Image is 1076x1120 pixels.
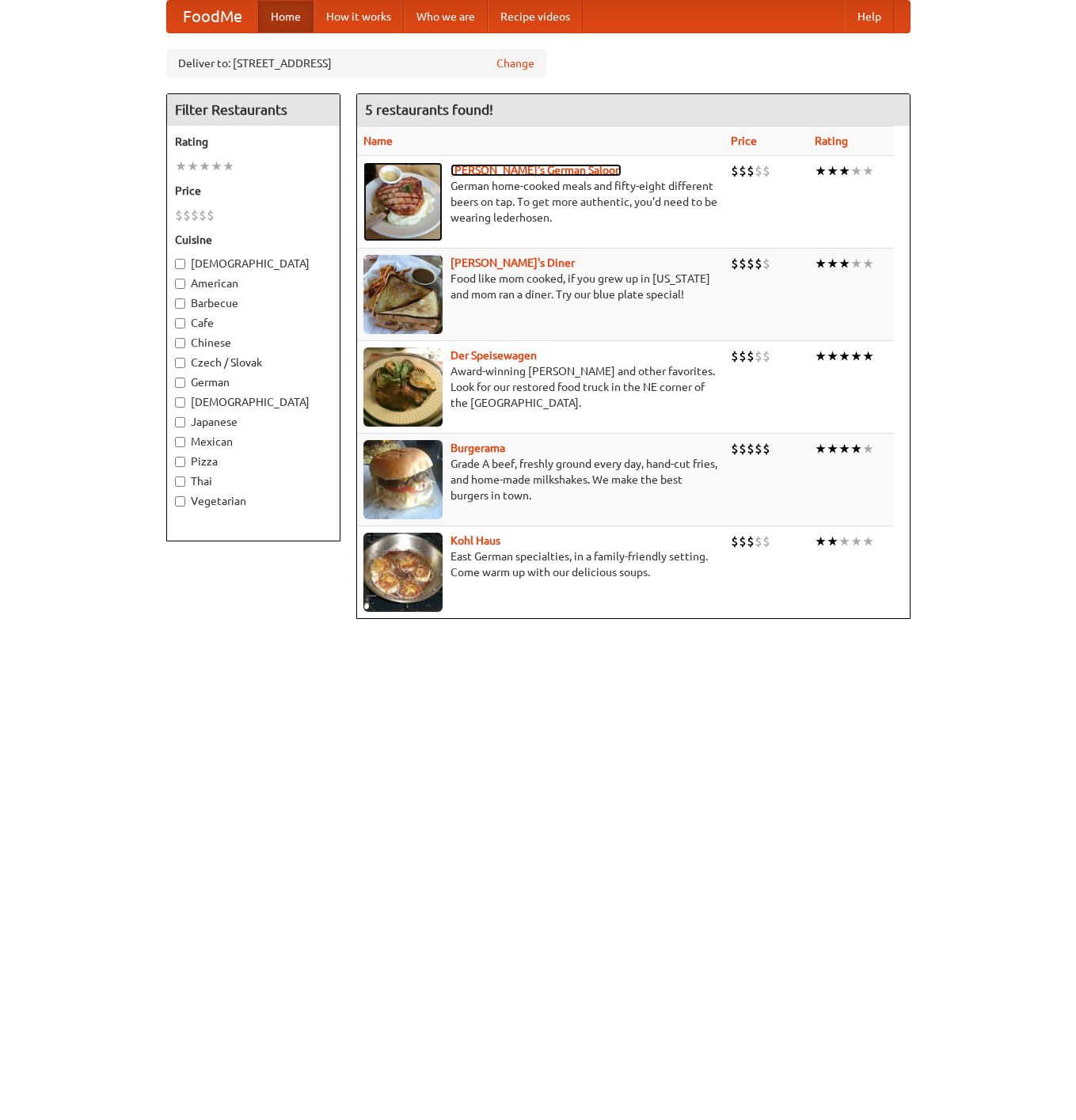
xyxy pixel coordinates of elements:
a: Help [845,1,894,32]
a: Price [731,135,757,147]
img: sallys.jpg [363,255,443,334]
li: ★ [862,347,874,365]
div: Deliver to: [STREET_ADDRESS] [166,49,546,78]
li: $ [175,207,183,224]
p: Food like mom cooked, if you grew up in [US_STATE] and mom ran a diner. Try our blue plate special! [363,271,718,302]
a: Burgerama [451,442,505,454]
p: East German specialties, in a family-friendly setting. Come warm up with our delicious soups. [363,549,718,580]
a: Der Speisewagen [451,349,537,362]
li: ★ [862,255,874,272]
li: ★ [850,255,862,272]
input: Pizza [175,457,185,467]
li: $ [183,207,191,224]
a: Rating [815,135,848,147]
li: $ [739,255,747,272]
li: $ [747,347,755,365]
li: ★ [187,158,199,175]
a: [PERSON_NAME]'s German Saloon [451,164,622,177]
h5: Cuisine [175,232,332,248]
input: Cafe [175,318,185,328]
input: Vegetarian [175,496,185,507]
input: Barbecue [175,298,185,309]
li: ★ [815,533,827,550]
li: ★ [827,440,838,457]
li: $ [207,207,215,224]
li: ★ [222,158,234,175]
li: $ [762,347,770,365]
input: Mexican [175,437,185,447]
li: ★ [862,440,874,457]
li: ★ [850,440,862,457]
li: $ [731,162,739,180]
label: Barbecue [175,295,332,311]
li: $ [199,207,207,224]
li: $ [747,255,755,272]
li: $ [762,533,770,550]
li: $ [731,440,739,457]
li: ★ [862,162,874,180]
img: speisewagen.jpg [363,347,443,427]
label: [DEMOGRAPHIC_DATA] [175,394,332,410]
li: ★ [211,158,222,175]
a: Recipe videos [488,1,583,32]
li: ★ [827,255,838,272]
li: ★ [850,533,862,550]
li: ★ [815,162,827,180]
li: ★ [838,440,850,457]
a: Kohl Haus [451,534,500,547]
h5: Price [175,183,332,199]
li: $ [755,533,762,550]
img: burgerama.jpg [363,440,443,519]
input: Chinese [175,338,185,348]
li: $ [747,162,755,180]
a: Who we are [404,1,488,32]
li: $ [731,533,739,550]
li: ★ [815,440,827,457]
p: Award-winning [PERSON_NAME] and other favorites. Look for our restored food truck in the NE corne... [363,363,718,411]
li: ★ [827,162,838,180]
li: $ [191,207,199,224]
label: Mexican [175,434,332,450]
input: Thai [175,476,185,487]
a: FoodMe [167,1,258,32]
li: $ [762,162,770,180]
img: kohlhaus.jpg [363,533,443,612]
a: Change [496,55,534,71]
li: $ [731,347,739,365]
a: Home [258,1,314,32]
li: $ [755,162,762,180]
li: ★ [850,347,862,365]
li: ★ [815,255,827,272]
li: ★ [850,162,862,180]
input: American [175,279,185,289]
label: [DEMOGRAPHIC_DATA] [175,256,332,271]
li: ★ [838,255,850,272]
li: ★ [827,347,838,365]
li: $ [739,440,747,457]
label: Chinese [175,335,332,351]
label: American [175,275,332,291]
ng-pluralize: 5 restaurants found! [365,102,493,117]
input: [DEMOGRAPHIC_DATA] [175,259,185,269]
h5: Rating [175,134,332,150]
li: $ [739,162,747,180]
input: Czech / Slovak [175,358,185,368]
li: ★ [838,347,850,365]
li: $ [762,255,770,272]
p: Grade A beef, freshly ground every day, hand-cut fries, and home-made milkshakes. We make the bes... [363,456,718,503]
img: esthers.jpg [363,162,443,241]
li: $ [747,533,755,550]
li: ★ [862,533,874,550]
p: German home-cooked meals and fifty-eight different beers on tap. To get more authentic, you'd nee... [363,178,718,226]
li: $ [731,255,739,272]
li: ★ [815,347,827,365]
label: Cafe [175,315,332,331]
li: ★ [838,162,850,180]
label: Vegetarian [175,493,332,509]
h4: Filter Restaurants [167,94,340,126]
a: [PERSON_NAME]'s Diner [451,256,575,269]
